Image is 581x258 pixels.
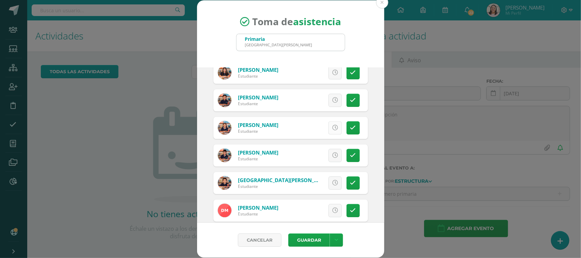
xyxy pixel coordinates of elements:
[238,73,278,79] div: Estudiante
[218,93,231,107] img: 87773b62cc36ee1d611abcbfdea544fc.png
[245,36,312,42] div: Primaria
[238,183,320,189] div: Estudiante
[238,122,278,128] a: [PERSON_NAME]
[238,156,278,162] div: Estudiante
[296,177,315,189] span: Excusa
[238,101,278,107] div: Estudiante
[218,121,231,134] img: 165c11b200e6a15f63a2fcc7aa3622bc.png
[293,15,341,28] strong: asistencia
[238,94,278,101] a: [PERSON_NAME]
[237,34,345,51] input: Busca un grado o sección aquí...
[245,42,312,47] div: [GEOGRAPHIC_DATA][PERSON_NAME]
[296,66,315,79] span: Excusa
[238,211,278,217] div: Estudiante
[252,15,341,28] span: Toma de
[238,66,278,73] a: [PERSON_NAME]
[238,204,278,211] a: [PERSON_NAME]
[238,233,281,247] a: Cancelar
[218,176,231,190] img: f9b0e763e332d45dc3e4a3cbec8c2c90.png
[218,204,231,217] img: be9d434354e04d9b42e6cd8ade90b552.png
[238,149,278,156] a: [PERSON_NAME]
[296,149,315,162] span: Excusa
[238,177,330,183] a: [GEOGRAPHIC_DATA][PERSON_NAME]
[296,94,315,107] span: Excusa
[296,122,315,134] span: Excusa
[218,66,231,79] img: cdf6ccdb0bb9b0d771e059f849746d23.png
[218,148,231,162] img: 2a93c636c5c3c7879458ddfdc8219954.png
[288,233,330,247] button: Guardar
[296,204,315,217] span: Excusa
[238,128,278,134] div: Estudiante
